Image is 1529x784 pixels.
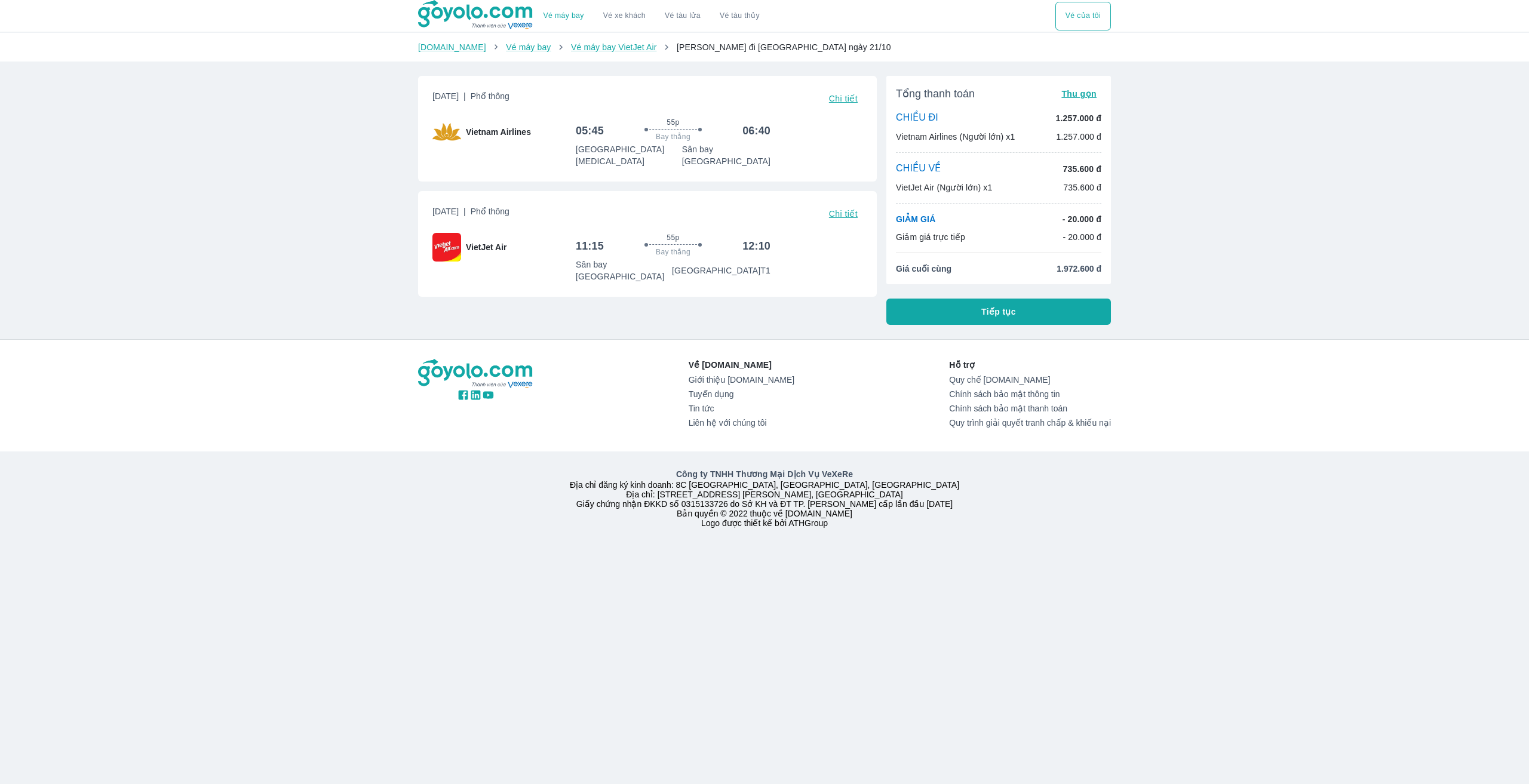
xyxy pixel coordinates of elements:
a: [DOMAIN_NAME] [418,42,486,52]
p: Về [DOMAIN_NAME] [689,359,794,371]
span: | [463,91,466,101]
a: Quy chế [DOMAIN_NAME] [949,375,1111,385]
button: Vé tàu thủy [710,2,769,30]
div: choose transportation mode [1055,2,1111,30]
p: - 20.000 đ [1063,213,1101,225]
a: Chính sách bảo mật thông tin [949,389,1111,399]
a: Giới thiệu [DOMAIN_NAME] [689,375,794,385]
p: 1.257.000 đ [1056,131,1101,143]
p: Công ty TNHH Thương Mại Dịch Vụ VeXeRe [420,468,1109,480]
button: Tiếp tục [886,299,1111,325]
span: [DATE] [432,90,509,107]
p: Giảm giá trực tiếp [896,231,965,243]
div: Địa chỉ đăng ký kinh doanh: 8C [GEOGRAPHIC_DATA], [GEOGRAPHIC_DATA], [GEOGRAPHIC_DATA] Địa chỉ: [... [411,468,1118,528]
span: Bay thẳng [656,132,690,142]
p: [GEOGRAPHIC_DATA] [MEDICAL_DATA] [576,143,682,167]
p: - 20.000 đ [1063,231,1101,243]
p: CHIỀU ĐI [896,112,938,125]
h6: 06:40 [742,124,770,138]
span: Tiếp tục [981,306,1016,318]
nav: breadcrumb [418,41,1111,53]
p: 1.257.000 đ [1056,112,1101,124]
p: CHIỀU VỀ [896,162,941,176]
button: Thu gọn [1057,85,1101,102]
span: Vietnam Airlines [466,126,531,138]
p: Hỗ trợ [949,359,1111,371]
span: Tổng thanh toán [896,87,975,101]
p: 735.600 đ [1063,182,1101,193]
a: Vé xe khách [603,11,646,20]
p: 735.600 đ [1063,163,1101,175]
h6: 11:15 [576,239,604,253]
a: Vé máy bay [506,42,551,52]
a: Quy trình giải quyết tranh chấp & khiếu nại [949,418,1111,428]
span: Chi tiết [829,209,858,219]
h6: 05:45 [576,124,604,138]
span: | [463,207,466,216]
span: 1.972.600 đ [1057,263,1101,275]
span: Phổ thông [471,91,509,101]
p: Sân bay [GEOGRAPHIC_DATA] [682,143,770,167]
span: [PERSON_NAME] đi [GEOGRAPHIC_DATA] ngày 21/10 [677,42,891,52]
a: Vé máy bay VietJet Air [571,42,656,52]
span: Giá cuối cùng [896,263,951,275]
button: Chi tiết [824,205,862,222]
a: Tin tức [689,404,794,413]
button: Vé của tôi [1055,2,1111,30]
p: Sân bay [GEOGRAPHIC_DATA] [576,259,672,282]
p: GIẢM GIÁ [896,213,935,225]
span: 55p [667,233,679,242]
h6: 12:10 [742,239,770,253]
span: Bay thẳng [656,247,690,257]
img: logo [418,359,534,389]
span: [DATE] [432,205,509,222]
div: choose transportation mode [534,2,769,30]
a: Tuyển dụng [689,389,794,399]
span: Chi tiết [829,94,858,103]
span: 55p [667,118,679,127]
p: VietJet Air (Người lớn) x1 [896,182,992,193]
p: Vietnam Airlines (Người lớn) x1 [896,131,1015,143]
span: Thu gọn [1061,89,1097,99]
a: Chính sách bảo mật thanh toán [949,404,1111,413]
span: VietJet Air [466,241,506,253]
span: Phổ thông [471,207,509,216]
button: Chi tiết [824,90,862,107]
a: Liên hệ với chúng tôi [689,418,794,428]
p: [GEOGRAPHIC_DATA] T1 [672,265,770,276]
a: Vé tàu lửa [655,2,710,30]
a: Vé máy bay [544,11,584,20]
